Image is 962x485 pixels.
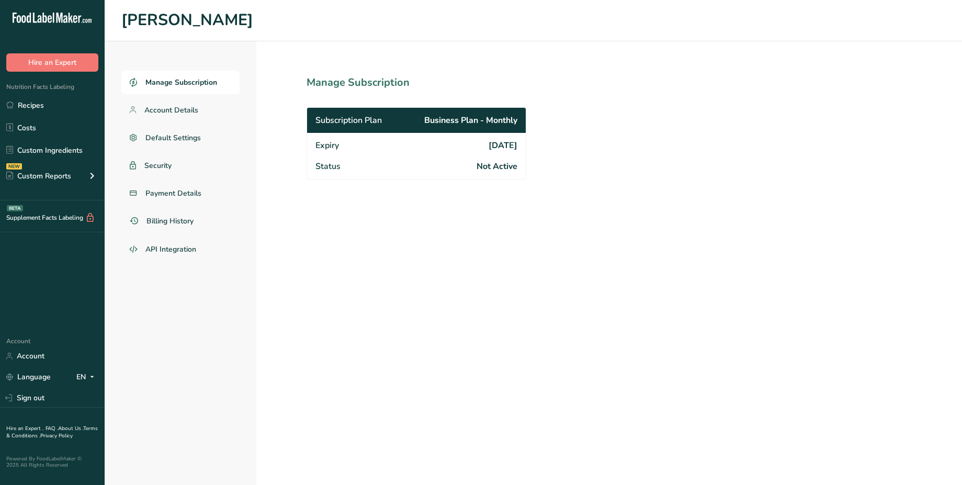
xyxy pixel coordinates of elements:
h1: [PERSON_NAME] [121,8,945,32]
a: Account Details [121,98,240,122]
span: Billing History [146,216,194,227]
div: Powered By FoodLabelMaker © 2025 All Rights Reserved [6,456,98,468]
a: Language [6,368,51,386]
div: Custom Reports [6,171,71,182]
span: Manage Subscription [145,77,217,88]
a: About Us . [58,425,83,432]
a: FAQ . [46,425,58,432]
span: Security [144,160,172,171]
span: Default Settings [145,132,201,143]
div: NEW [6,163,22,170]
span: Business Plan - Monthly [424,114,517,127]
a: API Integration [121,237,240,262]
span: Payment Details [145,188,201,199]
a: Privacy Policy [40,432,73,439]
span: Account Details [144,105,198,116]
a: Billing History [121,209,240,233]
span: Status [315,160,341,173]
a: Payment Details [121,182,240,205]
a: Terms & Conditions . [6,425,98,439]
span: Subscription Plan [315,114,382,127]
button: Hire an Expert [6,53,98,72]
span: API Integration [145,244,196,255]
div: BETA [7,205,23,211]
span: [DATE] [489,139,517,152]
a: Hire an Expert . [6,425,43,432]
a: Manage Subscription [121,71,240,94]
div: EN [76,371,98,384]
span: Expiry [315,139,339,152]
span: Not Active [477,160,517,173]
h1: Manage Subscription [307,75,572,91]
a: Security [121,154,240,177]
a: Default Settings [121,126,240,150]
